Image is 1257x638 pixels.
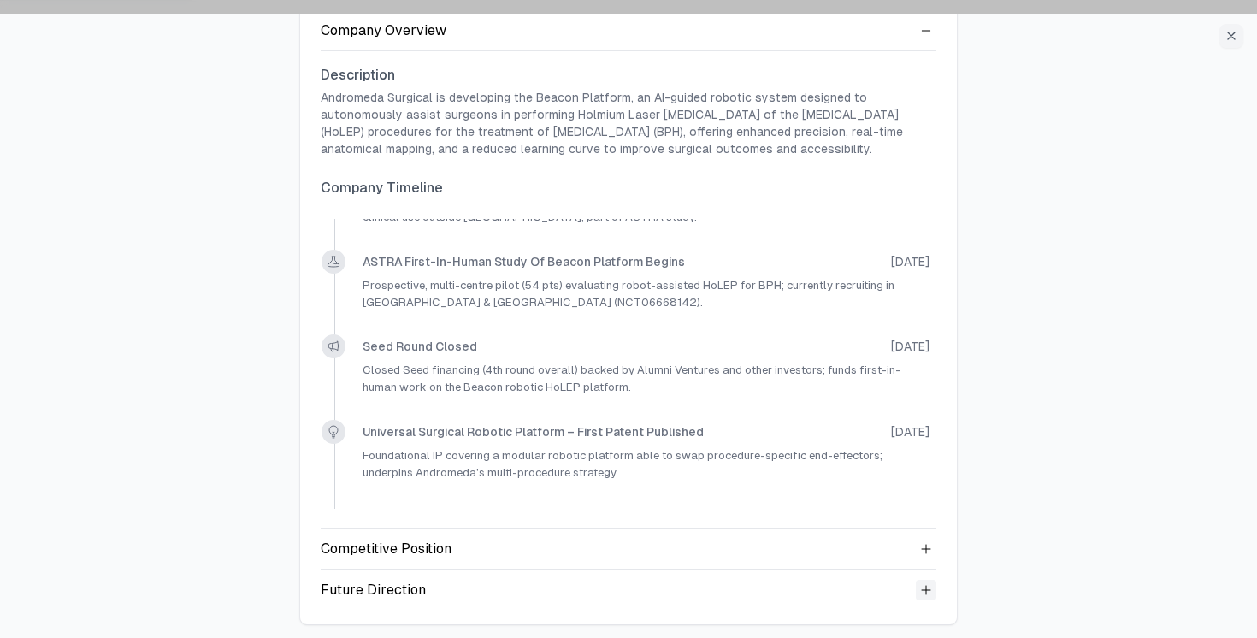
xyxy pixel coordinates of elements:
[321,580,426,600] div: Future Direction
[363,253,685,270] a: ASTRA first-in-human study of Beacon Platform begins
[363,423,704,440] a: Universal Surgical Robotic Platform – first patent published
[363,277,929,311] p: Prospective, multi-centre pilot (54 pts) evaluating robot-assisted HoLEP for BPH; currently recru...
[321,178,936,198] h3: Company Timeline
[891,423,929,440] span: [DATE]
[363,338,477,355] a: Seed round closed
[321,21,446,41] div: Company Overview
[321,89,936,157] p: Andromeda Surgical is developing the Beacon Platform, an AI-guided robotic system designed to aut...
[363,447,929,481] p: Foundational IP covering a modular robotic platform able to swap procedure-specific end-effectors...
[321,65,936,86] h3: Description
[363,362,929,396] p: Closed Seed financing (4th round overall) backed by Alumni Ventures and other investors; funds fi...
[321,539,451,559] div: Competitive Position
[891,253,929,270] span: [DATE]
[891,338,929,355] span: [DATE]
